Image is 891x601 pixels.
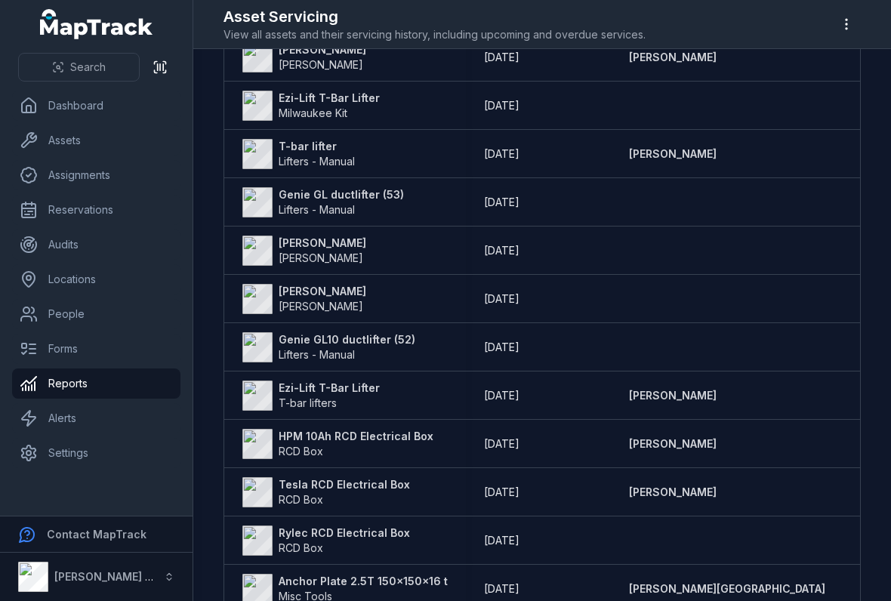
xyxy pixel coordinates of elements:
a: HPM 10Ah RCD Electrical BoxRCD Box [242,429,433,459]
span: [PERSON_NAME] [279,300,363,313]
a: [PERSON_NAME] [629,388,717,403]
a: MapTrack [40,9,153,39]
span: [DATE] [484,437,519,450]
a: Genie GL ductlifter (53)Lifters - Manual [242,187,404,217]
span: [DATE] [484,292,519,305]
a: Reports [12,368,180,399]
time: 4/6/2025, 12:00:00 am [484,243,519,258]
span: [DATE] [484,582,519,595]
time: 4/6/2025, 12:25:00 am [484,195,519,210]
span: View all assets and their servicing history, including upcoming and overdue services. [224,27,646,42]
strong: Ezi-Lift T-Bar Lifter [279,381,380,396]
a: [PERSON_NAME] [629,436,717,452]
a: [PERSON_NAME] [629,146,717,162]
strong: Contact MapTrack [47,528,146,541]
span: Milwaukee Kit [279,106,347,119]
a: Genie GL10 ductlifter (52)Lifters - Manual [242,332,415,362]
span: [DATE] [484,534,519,547]
a: Assets [12,125,180,156]
span: [DATE] [484,485,519,498]
a: [PERSON_NAME][GEOGRAPHIC_DATA] [629,581,825,596]
span: [DATE] [484,51,519,63]
span: [PERSON_NAME] [279,251,363,264]
span: [PERSON_NAME] [279,58,363,71]
time: 27/3/2025, 12:00:00 am [484,533,519,548]
a: People [12,299,180,329]
strong: [PERSON_NAME] Air [54,570,159,583]
strong: Anchor Plate 2.5T 150x150x16 tested [279,574,478,589]
a: Settings [12,438,180,468]
a: [PERSON_NAME] [629,50,717,65]
time: 27/3/2025, 12:00:00 am [484,436,519,452]
strong: Genie GL10 ductlifter (52) [279,332,415,347]
time: 25/6/2025, 12:00:00 am [484,146,519,162]
strong: Genie GL ductlifter (53) [279,187,404,202]
span: T-bar lifters [279,396,337,409]
strong: Tesla RCD Electrical Box [279,477,410,492]
span: RCD Box [279,541,323,554]
a: Reservations [12,195,180,225]
strong: [PERSON_NAME] [279,284,366,299]
a: Forms [12,334,180,364]
span: [DATE] [484,341,519,353]
a: [PERSON_NAME][PERSON_NAME] [242,284,366,314]
a: [PERSON_NAME][PERSON_NAME] [242,236,366,266]
a: Ezi-Lift T-Bar LifterMilwaukee Kit [242,91,380,121]
a: Rylec RCD Electrical BoxRCD Box [242,525,410,556]
span: Lifters - Manual [279,155,355,168]
strong: HPM 10Ah RCD Electrical Box [279,429,433,444]
strong: T-bar lifter [279,139,355,154]
time: 11/3/2025, 12:00:00 am [484,581,519,596]
a: Tesla RCD Electrical BoxRCD Box [242,477,410,507]
strong: Ezi-Lift T-Bar Lifter [279,91,380,106]
span: [DATE] [484,147,519,160]
a: T-bar lifterLifters - Manual [242,139,355,169]
strong: [PERSON_NAME] [279,236,366,251]
span: Lifters - Manual [279,203,355,216]
a: [PERSON_NAME][PERSON_NAME] [242,42,366,72]
span: Lifters - Manual [279,348,355,361]
a: Assignments [12,160,180,190]
strong: [PERSON_NAME] [279,42,366,57]
time: 3/6/2025, 12:00:00 am [484,291,519,307]
a: Audits [12,230,180,260]
span: Search [70,60,106,75]
a: Locations [12,264,180,294]
a: Ezi-Lift T-Bar LifterT-bar lifters [242,381,380,411]
time: 14/5/2025, 12:00:00 am [484,388,519,403]
span: RCD Box [279,445,323,458]
span: [DATE] [484,99,519,112]
h2: Asset Servicing [224,6,646,27]
span: [DATE] [484,196,519,208]
span: [DATE] [484,389,519,402]
span: [DATE] [484,244,519,257]
time: 3/6/2025, 12:00:00 am [484,340,519,355]
a: Alerts [12,403,180,433]
time: 1/7/2025, 12:00:00 am [484,50,519,65]
strong: Rylec RCD Electrical Box [279,525,410,541]
time: 27/3/2025, 12:00:00 am [484,485,519,500]
span: RCD Box [279,493,323,506]
a: [PERSON_NAME] [629,485,717,500]
a: Dashboard [12,91,180,121]
time: 25/6/2025, 12:00:00 am [484,98,519,113]
button: Search [18,53,140,82]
